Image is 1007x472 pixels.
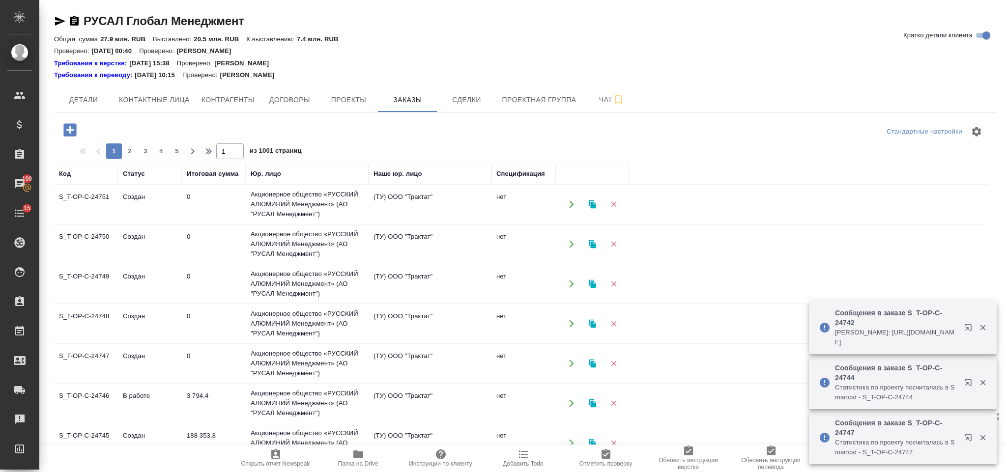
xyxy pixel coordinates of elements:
button: Клонировать [582,314,603,334]
a: Требования к верстке: [54,58,129,68]
button: Открыть [561,234,581,254]
a: РУСАЛ Глобал Менеджмент [84,14,244,28]
button: Скопировать ссылку [68,15,80,27]
button: Обновить инструкции перевода [730,444,812,472]
button: 5 [169,143,185,159]
td: 0 [182,306,246,341]
button: Закрыть [973,433,993,442]
button: Удалить [604,393,624,414]
p: Сообщения в заказе S_T-OP-C-24747 [835,418,958,438]
span: Проекты [325,94,372,106]
td: Акционерное общество «РУССКИЙ АЛЮМИНИЙ Менеджмент» (АО "РУСАЛ Менеджмент") [246,264,369,304]
p: 7.4 млн. RUB [297,35,345,43]
p: Проверено: [177,58,215,68]
button: Удалить [604,274,624,294]
td: 0 [182,267,246,301]
td: 3 794,4 [182,386,246,420]
td: S_T-OP-C-24749 [54,267,118,301]
button: Открыть [561,393,581,414]
button: Открыть [561,274,581,294]
span: 3 [138,146,153,156]
button: Открыть в новой вкладке [958,428,982,451]
td: 188 353,8 [182,426,246,460]
button: Открыть [561,354,581,374]
p: Выставлено: [153,35,194,43]
td: нет [491,386,555,420]
td: Акционерное общество «РУССКИЙ АЛЮМИНИЙ Менеджмент» (АО "РУСАЛ Менеджмент") [246,384,369,423]
td: (ТУ) ООО "Трактат" [369,227,491,261]
td: нет [491,426,555,460]
td: S_T-OP-C-24747 [54,346,118,381]
p: 20.5 млн. RUB [194,35,246,43]
button: Клонировать [582,393,603,414]
td: нет [491,267,555,301]
span: Папка на Drive [338,460,378,467]
td: нет [491,346,555,381]
div: Юр. лицо [251,169,281,179]
td: (ТУ) ООО "Трактат" [369,187,491,222]
p: 27.9 млн. RUB [100,35,153,43]
button: Клонировать [582,433,603,453]
span: 2 [122,146,138,156]
td: Акционерное общество «РУССКИЙ АЛЮМИНИЙ Менеджмент» (АО "РУСАЛ Менеджмент") [246,304,369,343]
button: 4 [153,143,169,159]
span: Добавить Todo [503,460,543,467]
button: Открыть в новой вкладке [958,373,982,396]
span: Договоры [266,94,313,106]
button: Удалить [604,314,624,334]
button: Удалить [604,354,624,374]
button: Обновить инструкции верстки [647,444,730,472]
button: Клонировать [582,274,603,294]
p: К выставлению: [246,35,297,43]
a: 100 [2,171,37,196]
button: Добавить проект [57,120,84,140]
td: Создан [118,187,182,222]
td: В работе [118,386,182,420]
td: Акционерное общество «РУССКИЙ АЛЮМИНИЙ Менеджмент» (АО "РУСАЛ Менеджмент") [246,423,369,463]
td: Создан [118,426,182,460]
button: Папка на Drive [317,444,400,472]
div: Итоговая сумма [187,169,238,179]
span: Контрагенты [201,94,255,106]
span: 15 [18,203,36,213]
span: из 1001 страниц [250,145,302,159]
td: Создан [118,306,182,341]
button: Клонировать [582,234,603,254]
a: 15 [2,201,37,225]
p: Cтатистика по проекту посчиталась в Smartcat - S_T-OP-C-24747 [835,438,958,457]
button: Удалить [604,433,624,453]
div: split button [884,124,965,139]
div: Нажми, чтобы открыть папку с инструкцией [54,70,135,80]
td: 0 [182,227,246,261]
td: S_T-OP-C-24748 [54,306,118,341]
button: Открыть в новой вкладке [958,318,982,341]
span: 100 [16,174,38,184]
td: (ТУ) ООО "Трактат" [369,386,491,420]
td: (ТУ) ООО "Трактат" [369,306,491,341]
span: Открыть отчет Newspeak [241,460,310,467]
span: Настроить таблицу [965,120,988,143]
p: Проверено: [182,70,220,80]
td: Акционерное общество «РУССКИЙ АЛЮМИНИЙ Менеджмент» (АО "РУСАЛ Менеджмент") [246,224,369,264]
span: Сделки [443,94,490,106]
span: Отметить проверку [579,460,632,467]
td: (ТУ) ООО "Трактат" [369,267,491,301]
td: 0 [182,346,246,381]
td: (ТУ) ООО "Трактат" [369,426,491,460]
span: 4 [153,146,169,156]
button: Инструкции по клиенту [400,444,482,472]
p: Общая сумма [54,35,100,43]
button: Закрыть [973,378,993,387]
p: Cтатистика по проекту посчиталась в Smartcat - S_T-OP-C-24744 [835,383,958,402]
div: Статус [123,169,145,179]
a: Требования к переводу: [54,70,135,80]
button: Скопировать ссылку для ЯМессенджера [54,15,66,27]
p: [PERSON_NAME]: [URL][DOMAIN_NAME] [835,328,958,347]
p: Сообщения в заказе S_T-OP-C-24744 [835,363,958,383]
td: S_T-OP-C-24746 [54,386,118,420]
td: S_T-OP-C-24745 [54,426,118,460]
button: Клонировать [582,354,603,374]
div: Спецификация [496,169,545,179]
button: 3 [138,143,153,159]
span: Чат [588,93,635,106]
